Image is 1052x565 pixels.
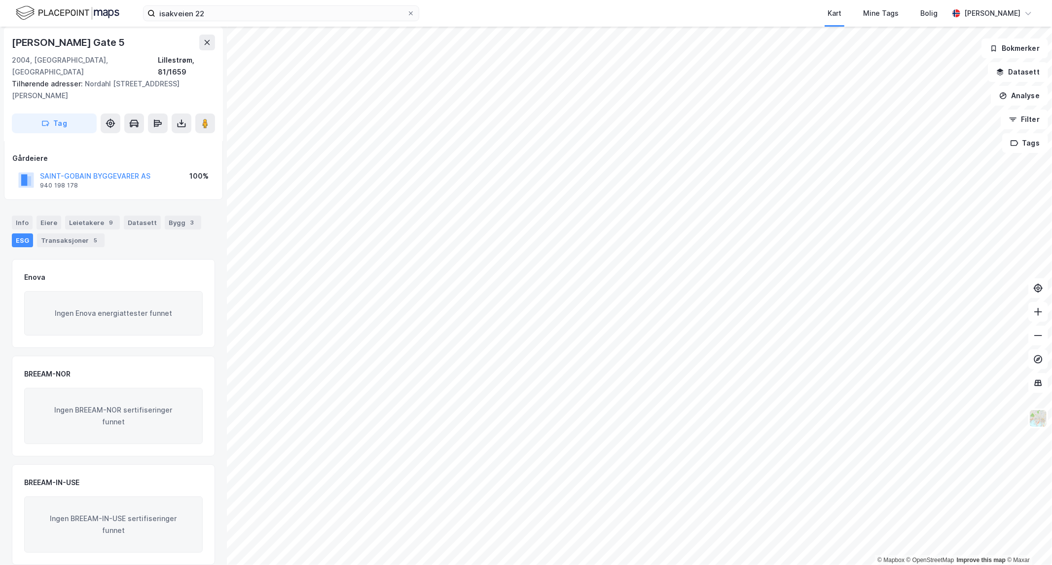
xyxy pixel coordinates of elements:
[863,7,899,19] div: Mine Tags
[36,216,61,229] div: Eiere
[187,218,197,227] div: 3
[12,233,33,247] div: ESG
[124,216,161,229] div: Datasett
[24,388,203,444] div: Ingen BREEAM-NOR sertifiseringer funnet
[12,216,33,229] div: Info
[964,7,1020,19] div: [PERSON_NAME]
[12,113,97,133] button: Tag
[1029,409,1048,428] img: Z
[12,79,85,88] span: Tilhørende adresser:
[24,271,45,283] div: Enova
[1003,518,1052,565] iframe: Chat Widget
[24,291,203,336] div: Ingen Enova energiattester funnet
[65,216,120,229] div: Leietakere
[106,218,116,227] div: 9
[37,233,105,247] div: Transaksjoner
[24,368,71,380] div: BREEAM-NOR
[12,152,215,164] div: Gårdeiere
[988,62,1048,82] button: Datasett
[957,557,1006,564] a: Improve this map
[40,182,78,189] div: 940 198 178
[16,4,119,22] img: logo.f888ab2527a4732fd821a326f86c7f29.svg
[1002,133,1048,153] button: Tags
[12,35,127,50] div: [PERSON_NAME] Gate 5
[158,54,215,78] div: Lillestrøm, 81/1659
[1001,110,1048,129] button: Filter
[155,6,407,21] input: Søk på adresse, matrikkel, gårdeiere, leietakere eller personer
[189,170,209,182] div: 100%
[991,86,1048,106] button: Analyse
[12,78,207,102] div: Nordahl [STREET_ADDRESS][PERSON_NAME]
[907,557,954,564] a: OpenStreetMap
[165,216,201,229] div: Bygg
[877,557,905,564] a: Mapbox
[24,477,79,489] div: BREEAM-IN-USE
[828,7,841,19] div: Kart
[981,38,1048,58] button: Bokmerker
[12,54,158,78] div: 2004, [GEOGRAPHIC_DATA], [GEOGRAPHIC_DATA]
[920,7,938,19] div: Bolig
[24,496,203,553] div: Ingen BREEAM-IN-USE sertifiseringer funnet
[91,235,101,245] div: 5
